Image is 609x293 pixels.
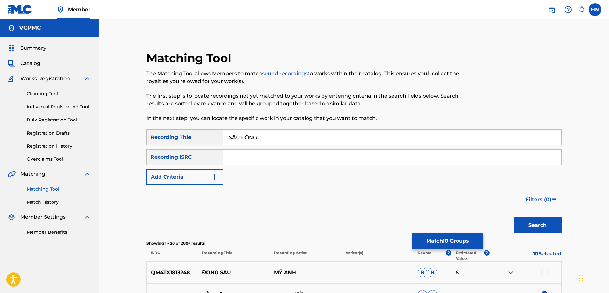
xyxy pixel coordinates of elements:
[19,24,41,32] h5: VCPMC
[27,91,91,97] a: Claiming Tool
[270,250,342,261] p: Recording Artist
[548,6,556,13] img: search
[490,250,562,261] p: 10 Selected
[507,269,514,276] img: expand
[446,250,451,256] span: ?
[412,233,483,249] button: Match10 Groups
[83,170,91,178] img: expand
[342,250,414,261] p: Writer(s)
[27,229,91,236] a: Member Benefits
[27,186,91,193] a: Matching Tool
[147,269,198,276] p: QM4TX1813248
[8,5,32,14] img: MLC Logo
[562,3,575,16] div: Help
[20,170,45,178] span: Matching
[27,143,91,150] a: Registration History
[8,213,15,221] img: Member Settings
[270,269,342,276] p: MỸ ANH
[146,250,198,261] p: ISRC
[20,75,70,83] span: Works Registration
[428,268,437,277] span: H
[211,173,218,181] img: 9d2ae6d4665cec9f34b9.svg
[8,60,15,67] img: Catalog
[198,250,270,261] p: Recording Title
[514,217,562,233] button: Search
[57,6,64,13] img: Top Rightsholder
[526,196,551,203] span: Filters ( 0 )
[8,170,16,178] img: Matching
[456,250,484,261] p: Estimated Value
[484,250,490,256] span: ?
[146,114,466,122] p: In the next step, you can locate the specific work in your catalog that you want to match.
[552,198,557,201] img: filter
[579,269,583,288] div: Drag
[8,60,40,67] a: CatalogCatalog
[578,6,585,13] div: Notifications
[27,156,91,163] a: Overclaims Tool
[522,192,562,208] button: Filters (0)
[451,269,489,276] p: $
[146,51,235,65] h2: Matching Tool
[83,213,91,221] img: expand
[68,6,90,13] span: Member
[418,268,427,277] span: B
[8,44,15,52] img: Summary
[83,75,91,83] img: expand
[146,70,466,85] p: The Matching Tool allows Members to match to works within their catalog. This ensures you'll coll...
[146,92,466,107] p: The first step is to locate recordings not yet matched to your works by entering criteria in the ...
[8,44,46,52] a: SummarySummary
[262,70,308,77] a: sound recordings
[20,44,46,52] span: Summary
[8,75,16,83] img: Works Registration
[545,3,558,16] a: Public Search
[591,193,609,245] iframe: Resource Center
[577,262,609,293] iframe: Chat Widget
[146,240,562,246] p: Showing 1 - 20 of 200+ results
[27,104,91,110] a: Individual Registration Tool
[146,129,562,237] form: Search Form
[27,199,91,206] a: Match History
[564,6,572,13] img: help
[27,130,91,136] a: Registration Drafts
[418,250,432,261] p: Source
[27,117,91,123] a: Bulk Registration Tool
[589,3,601,16] div: User Menu
[20,213,66,221] span: Member Settings
[20,60,40,67] span: Catalog
[146,169,223,185] button: Add Criteria
[8,24,15,32] img: Accounts
[198,269,270,276] p: ĐÔNG SẦU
